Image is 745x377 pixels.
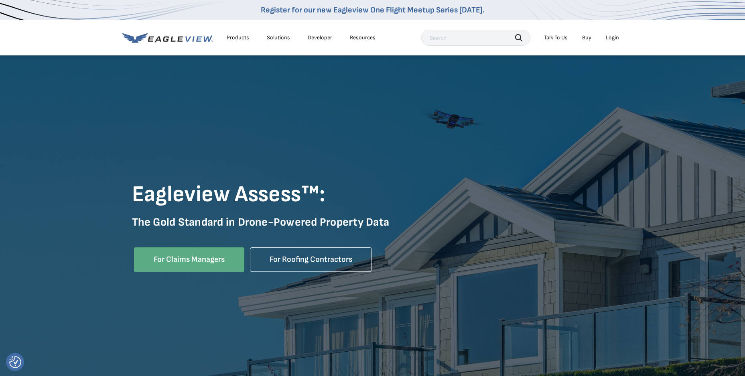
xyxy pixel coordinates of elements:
[582,34,591,41] a: Buy
[227,34,249,41] div: Products
[9,356,21,368] button: Consent Preferences
[250,247,372,272] a: For Roofing Contractors
[9,356,21,368] img: Revisit consent button
[132,181,613,209] h1: Eagleview Assess™:
[606,34,619,41] div: Login
[134,247,244,272] a: For Claims Managers
[132,216,390,229] strong: The Gold Standard in Drone-Powered Property Data
[308,34,332,41] a: Developer
[267,34,290,41] div: Solutions
[544,34,568,41] div: Talk To Us
[261,5,485,15] a: Register for our new Eagleview One Flight Meetup Series [DATE].
[421,30,530,46] input: Search
[350,34,376,41] div: Resources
